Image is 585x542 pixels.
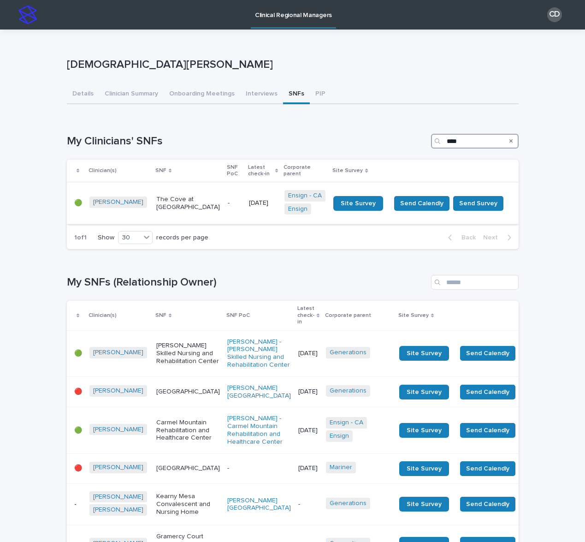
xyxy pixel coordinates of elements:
a: Site Survey [399,385,449,399]
span: Site Survey [407,350,442,357]
button: Send Calendly [460,461,515,476]
span: Send Survey [459,199,497,208]
a: Site Survey [333,196,383,211]
a: Ensign [288,205,307,213]
p: records per page [156,234,208,242]
p: 1 of 1 [67,226,94,249]
p: SNF PoC [226,310,250,321]
a: [PERSON_NAME] [93,198,143,206]
a: [PERSON_NAME] [93,387,143,395]
span: Send Calendly [466,464,509,473]
a: [PERSON_NAME] [93,349,143,357]
p: [DATE] [249,199,278,207]
a: Site Survey [399,461,449,476]
p: SNF PoC [227,162,242,179]
button: Send Calendly [460,385,515,399]
button: Send Calendly [460,423,515,438]
button: Interviews [240,85,283,104]
tr: 🟢[PERSON_NAME] Carmel Mountain Rehabilitation and Healthcare Center[PERSON_NAME] - Carmel Mountai... [67,407,584,453]
a: [PERSON_NAME] - Carmel Mountain Rehabilitation and Healthcare Center [227,415,291,446]
span: Site Survey [407,427,442,434]
p: Latest check-in [248,162,273,179]
tr: 🟢[PERSON_NAME] The Cove at [GEOGRAPHIC_DATA]-[DATE]Ensign - CA Ensign Site SurveySend CalendlySen... [67,182,519,224]
span: Site Survey [407,389,442,395]
img: stacker-logo-s-only.png [18,6,37,24]
a: [PERSON_NAME] [93,493,143,501]
p: [DATE] [298,427,319,435]
p: SNF [155,166,166,176]
p: Show [98,234,114,242]
a: Ensign - CA [330,419,363,427]
p: Clinician(s) [89,310,117,321]
div: CD [547,7,562,22]
p: [DATE] [298,465,319,472]
a: [PERSON_NAME][GEOGRAPHIC_DATA] [227,497,291,512]
p: 🔴 [74,388,82,396]
p: [GEOGRAPHIC_DATA] [156,465,220,472]
span: Send Calendly [466,500,509,509]
button: Send Calendly [460,346,515,361]
input: Search [431,134,519,149]
a: Generations [330,500,366,507]
p: [PERSON_NAME] Skilled Nursing and Rehabilitation Center [156,342,220,365]
tr: -[PERSON_NAME] [PERSON_NAME] Kearny Mesa Convalescent and Nursing Home[PERSON_NAME][GEOGRAPHIC_DA... [67,483,584,525]
p: Corporate parent [284,162,327,179]
p: Kearny Mesa Convalescent and Nursing Home [156,493,220,516]
a: [PERSON_NAME] [93,426,143,434]
button: Back [441,233,479,242]
button: Next [479,233,519,242]
button: SNFs [283,85,310,104]
a: [PERSON_NAME] [93,464,143,471]
a: [PERSON_NAME] - [PERSON_NAME] Skilled Nursing and Rehabilitation Center [227,338,291,369]
button: PIP [310,85,331,104]
button: Onboarding Meetings [164,85,240,104]
p: Carmel Mountain Rehabilitation and Healthcare Center [156,419,220,442]
button: Details [67,85,99,104]
p: [DATE] [298,388,319,396]
span: Site Survey [407,465,442,472]
a: Generations [330,349,366,357]
span: Send Calendly [466,426,509,435]
span: Send Calendly [466,349,509,358]
a: Mariner [330,464,352,471]
button: Send Calendly [394,196,449,211]
p: Corporate parent [325,310,371,321]
p: - [227,465,291,472]
p: [DEMOGRAPHIC_DATA][PERSON_NAME] [67,58,515,71]
h1: My SNFs (Relationship Owner) [67,276,427,289]
p: Clinician(s) [89,166,117,176]
a: Site Survey [399,423,449,438]
tr: 🔴[PERSON_NAME] [GEOGRAPHIC_DATA]-[DATE]Mariner Site SurveySend CalendlySend Survey [67,453,584,483]
a: [PERSON_NAME] [93,506,143,514]
a: Site Survey [399,346,449,361]
span: Site Survey [341,200,376,207]
p: Site Survey [332,166,363,176]
button: Send Calendly [460,497,515,512]
p: - [228,199,241,207]
tr: 🔴[PERSON_NAME] [GEOGRAPHIC_DATA][PERSON_NAME][GEOGRAPHIC_DATA] [DATE]Generations Site SurveySend ... [67,376,584,407]
p: - [298,500,319,508]
button: Send Survey [453,196,503,211]
h1: My Clinicians' SNFs [67,135,427,148]
button: Clinician Summary [99,85,164,104]
a: Generations [330,387,366,395]
span: Site Survey [407,501,442,507]
p: SNF [155,310,166,321]
p: Site Survey [398,310,429,321]
div: 30 [118,233,141,243]
a: Ensign - CA [288,192,322,200]
a: [PERSON_NAME][GEOGRAPHIC_DATA] [227,384,291,400]
span: Back [456,234,476,241]
tr: 🟢[PERSON_NAME] [PERSON_NAME] Skilled Nursing and Rehabilitation Center[PERSON_NAME] - [PERSON_NAM... [67,330,584,376]
a: Ensign [330,432,349,440]
p: 🟢 [74,350,82,357]
p: 🔴 [74,465,82,472]
p: The Cove at [GEOGRAPHIC_DATA] [156,196,221,211]
input: Search [431,275,519,290]
p: [DATE] [298,350,319,357]
p: - [74,500,82,508]
p: [GEOGRAPHIC_DATA] [156,388,220,396]
p: 🟢 [74,427,82,435]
